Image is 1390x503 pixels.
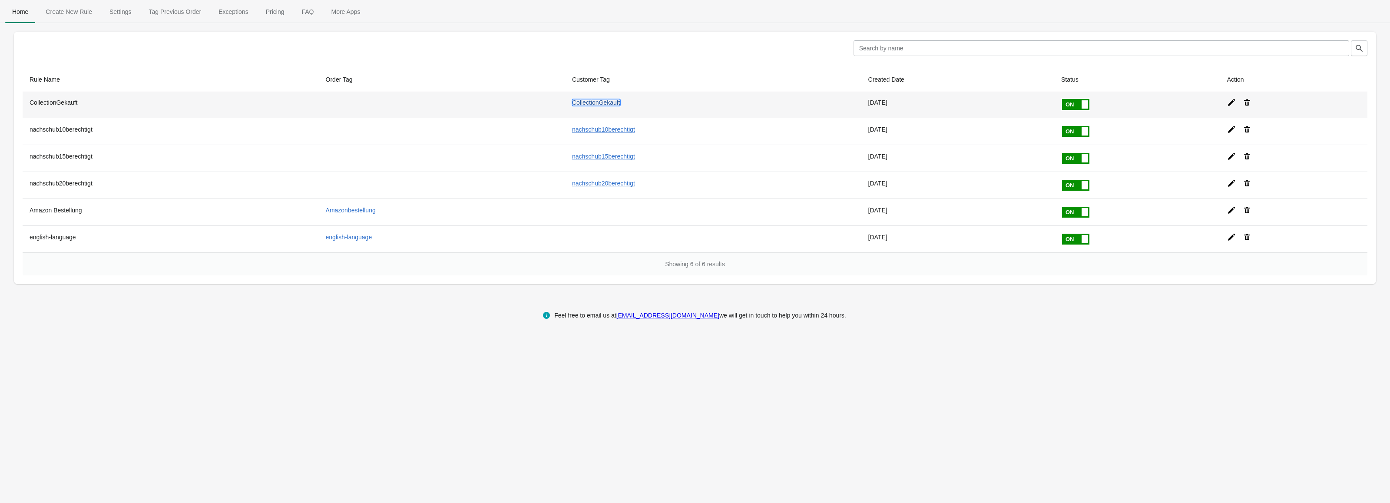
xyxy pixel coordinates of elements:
[212,4,255,20] span: Exceptions
[572,99,620,106] a: CollectionGekauft
[1054,68,1220,91] th: Status
[326,234,372,241] a: english-language
[854,40,1349,56] input: Search by name
[3,0,37,23] button: Home
[23,199,319,225] th: Amazon Bestellung
[319,68,565,91] th: Order Tag
[142,4,208,20] span: Tag Previous Order
[23,225,319,252] th: english-language
[326,207,376,214] a: Amazonbestellung
[23,145,319,172] th: nachschub15berechtigt
[324,4,367,20] span: More Apps
[103,4,139,20] span: Settings
[861,225,1054,252] td: [DATE]
[861,145,1054,172] td: [DATE]
[23,172,319,199] th: nachschub20berechtigt
[37,0,101,23] button: Create_New_Rule
[572,153,635,160] a: nachschub15berechtigt
[23,252,1367,275] div: Showing 6 of 6 results
[861,68,1054,91] th: Created Date
[5,4,35,20] span: Home
[23,118,319,145] th: nachschub10berechtigt
[861,199,1054,225] td: [DATE]
[572,126,635,133] a: nachschub10berechtigt
[1220,68,1367,91] th: Action
[861,172,1054,199] td: [DATE]
[101,0,140,23] button: Settings
[861,91,1054,118] td: [DATE]
[23,91,319,118] th: CollectionGekauft
[616,312,719,319] a: [EMAIL_ADDRESS][DOMAIN_NAME]
[572,180,635,187] a: nachschub20berechtigt
[861,118,1054,145] td: [DATE]
[565,68,861,91] th: Customer Tag
[259,4,291,20] span: Pricing
[295,4,321,20] span: FAQ
[554,310,846,321] div: Feel free to email us at we will get in touch to help you within 24 hours.
[23,68,319,91] th: Rule Name
[39,4,99,20] span: Create New Rule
